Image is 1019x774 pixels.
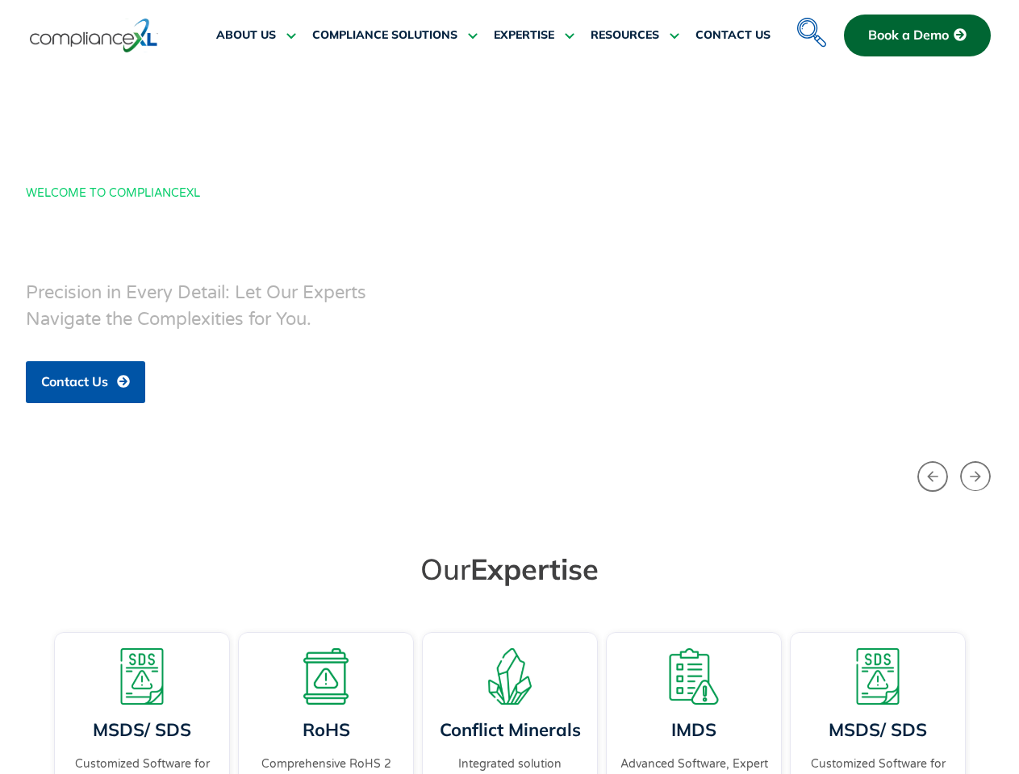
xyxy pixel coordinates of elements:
[829,718,927,741] a: MSDS/ SDS
[494,28,554,43] span: EXPERTISE
[302,718,349,741] a: RoHS
[41,375,108,389] span: Contact Us
[312,16,478,55] a: COMPLIANCE SOLUTIONS
[671,718,716,741] a: IMDS
[591,28,659,43] span: RESOURCES
[216,16,296,55] a: ABOUT US
[26,282,366,330] span: Precision in Every Detail: Let Our Experts Navigate the Complexities for You.
[494,16,574,55] a: EXPERTISE
[482,648,538,705] img: A representation of minerals
[844,15,991,56] a: Book a Demo
[666,648,722,705] img: A list board with a warning
[114,648,170,705] img: A warning board with SDS displaying
[298,648,354,705] img: A board with a warning sign
[868,28,949,43] span: Book a Demo
[93,718,191,741] a: MSDS/ SDS
[591,16,679,55] a: RESOURCES
[850,648,906,705] img: A warning board with SDS displaying
[212,186,236,200] span: ───
[695,28,771,43] span: CONTACT US
[26,361,145,403] a: Contact Us
[30,17,158,54] img: logo-one.svg
[793,8,825,40] a: navsearch-button
[26,187,989,201] div: WELCOME TO COMPLIANCEXL
[26,212,994,267] h1: IMDS/PPAP
[470,551,599,587] span: Expertise
[695,16,771,55] a: CONTACT US
[439,718,580,741] a: Conflict Minerals
[216,28,276,43] span: ABOUT US
[58,551,962,587] h2: Our
[312,28,457,43] span: COMPLIANCE SOLUTIONS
